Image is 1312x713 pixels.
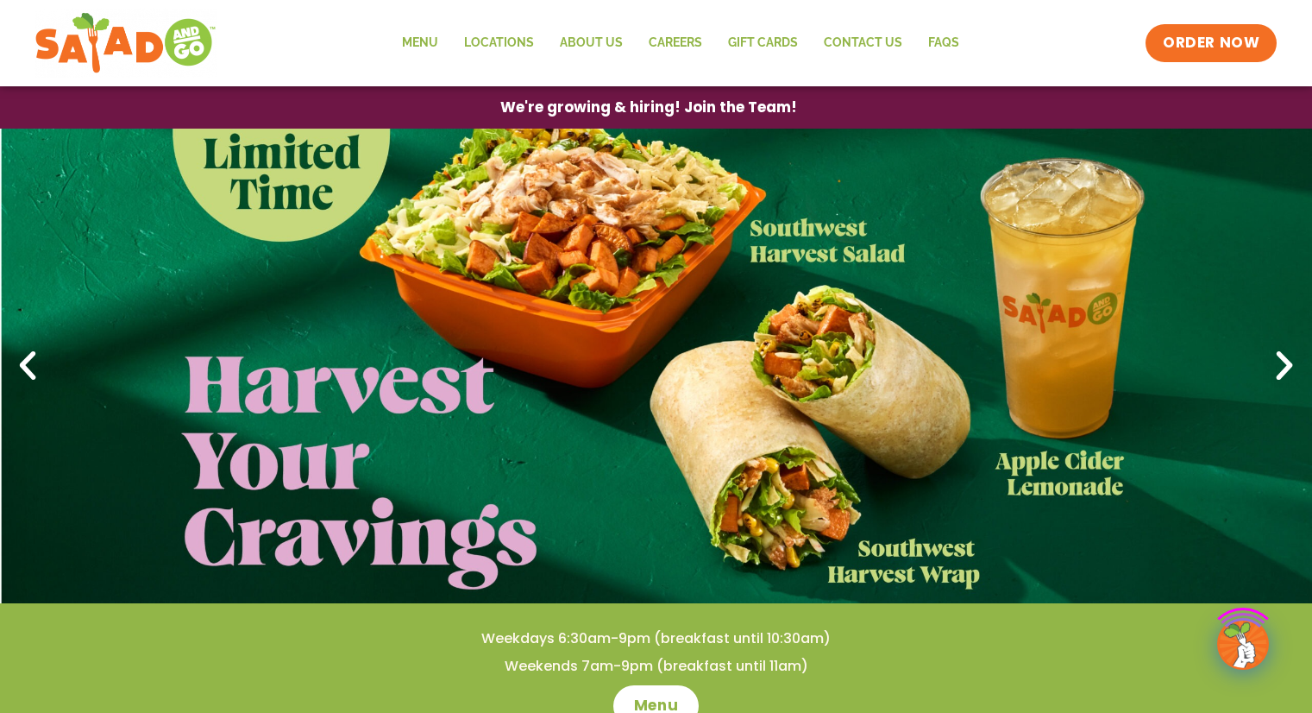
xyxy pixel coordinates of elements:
h4: Weekdays 6:30am-9pm (breakfast until 10:30am) [35,629,1277,648]
a: About Us [547,23,636,63]
a: ORDER NOW [1146,24,1277,62]
img: new-SAG-logo-768×292 [35,9,217,78]
h4: Weekends 7am-9pm (breakfast until 11am) [35,657,1277,676]
a: Menu [389,23,451,63]
nav: Menu [389,23,972,63]
a: We're growing & hiring! Join the Team! [474,87,823,128]
span: We're growing & hiring! Join the Team! [500,100,797,115]
a: FAQs [915,23,972,63]
a: Contact Us [811,23,915,63]
span: ORDER NOW [1163,33,1259,54]
a: Careers [636,23,715,63]
a: Locations [451,23,547,63]
a: GIFT CARDS [715,23,811,63]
